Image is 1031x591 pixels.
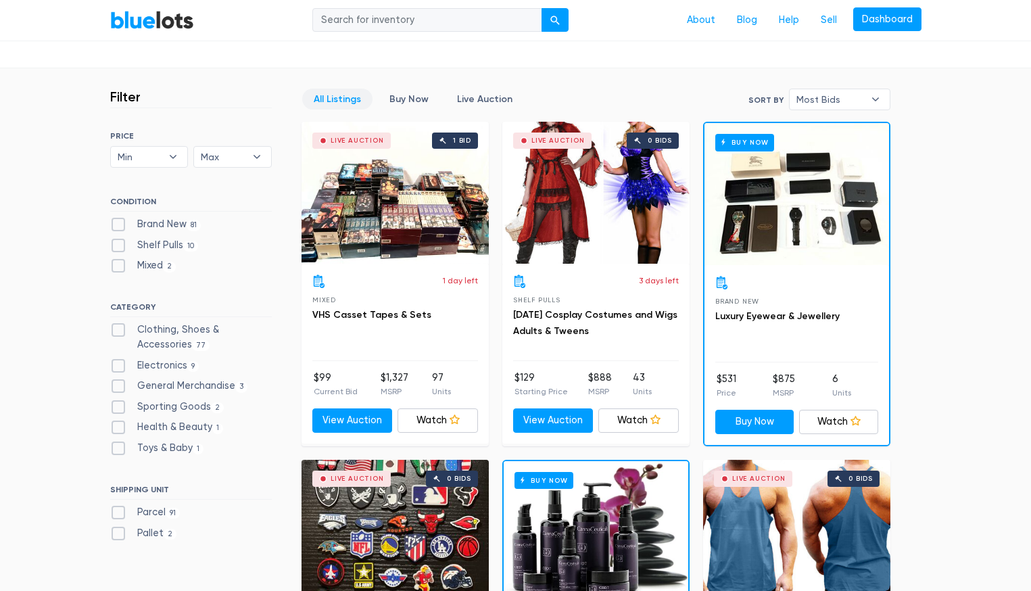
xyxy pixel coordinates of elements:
[513,296,560,304] span: Shelf Pulls
[514,385,568,398] p: Starting Price
[118,147,162,167] span: Min
[110,89,141,105] h3: Filter
[514,371,568,398] li: $129
[331,137,384,144] div: Live Auction
[302,89,373,110] a: All Listings
[110,302,272,317] h6: CATEGORY
[314,385,358,398] p: Current Bid
[331,475,384,482] div: Live Auction
[192,340,210,351] span: 77
[715,410,794,434] a: Buy Now
[183,241,199,252] span: 10
[513,309,677,337] a: [DATE] Cosplay Costumes and Wigs Adults & Tweens
[704,123,889,265] a: Buy Now
[166,508,181,519] span: 91
[398,408,478,433] a: Watch
[312,408,393,433] a: View Auction
[235,381,248,392] span: 3
[861,89,890,110] b: ▾
[717,387,736,399] p: Price
[453,137,471,144] div: 1 bid
[110,420,224,435] label: Health & Beauty
[110,197,272,212] h6: CONDITION
[110,505,181,520] label: Parcel
[531,137,585,144] div: Live Auction
[110,485,272,500] h6: SHIPPING UNIT
[110,131,272,141] h6: PRICE
[726,7,768,33] a: Blog
[773,387,795,399] p: MSRP
[648,137,672,144] div: 0 bids
[848,475,873,482] div: 0 bids
[381,371,408,398] li: $1,327
[447,475,471,482] div: 0 bids
[312,309,431,321] a: VHS Casset Tapes & Sets
[432,385,451,398] p: Units
[312,8,542,32] input: Search for inventory
[799,410,878,434] a: Watch
[717,372,736,399] li: $531
[513,408,594,433] a: View Auction
[193,444,204,454] span: 1
[212,423,224,434] span: 1
[732,475,786,482] div: Live Auction
[588,371,612,398] li: $888
[110,400,224,415] label: Sporting Goods
[187,220,201,231] span: 81
[314,371,358,398] li: $99
[715,310,840,322] a: Luxury Eyewear & Jewellery
[639,275,679,287] p: 3 days left
[110,441,204,456] label: Toys & Baby
[312,296,336,304] span: Mixed
[443,275,478,287] p: 1 day left
[110,323,272,352] label: Clothing, Shoes & Accessories
[110,10,194,30] a: BlueLots
[211,402,224,413] span: 2
[633,371,652,398] li: 43
[796,89,864,110] span: Most Bids
[446,89,524,110] a: Live Auction
[676,7,726,33] a: About
[110,526,177,541] label: Pallet
[381,385,408,398] p: MSRP
[163,262,176,273] span: 2
[715,134,774,151] h6: Buy Now
[110,238,199,253] label: Shelf Pulls
[164,529,177,540] span: 2
[588,385,612,398] p: MSRP
[187,361,199,372] span: 9
[243,147,271,167] b: ▾
[853,7,921,32] a: Dashboard
[302,122,489,264] a: Live Auction 1 bid
[110,379,248,394] label: General Merchandise
[110,217,201,232] label: Brand New
[502,122,690,264] a: Live Auction 0 bids
[110,358,199,373] label: Electronics
[810,7,848,33] a: Sell
[598,408,679,433] a: Watch
[768,7,810,33] a: Help
[378,89,440,110] a: Buy Now
[748,94,784,106] label: Sort By
[633,385,652,398] p: Units
[514,472,573,489] h6: Buy Now
[159,147,187,167] b: ▾
[715,298,759,305] span: Brand New
[110,258,176,273] label: Mixed
[832,372,851,399] li: 6
[201,147,245,167] span: Max
[832,387,851,399] p: Units
[432,371,451,398] li: 97
[773,372,795,399] li: $875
